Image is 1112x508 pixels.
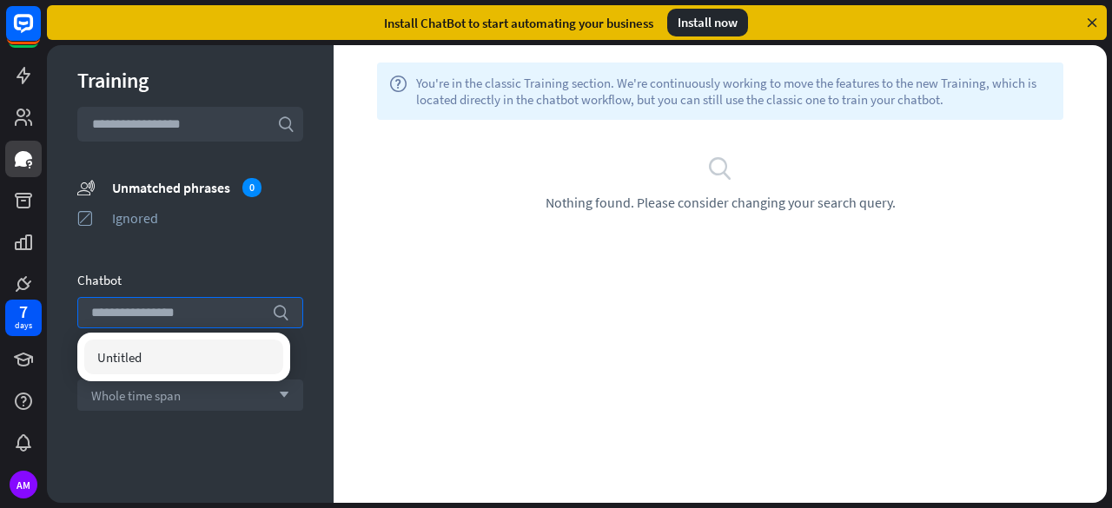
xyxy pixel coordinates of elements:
span: You're in the classic Training section. We're continuously working to move the features to the ne... [416,75,1051,108]
div: Install ChatBot to start automating your business [384,15,653,31]
div: Chatbot [77,272,303,288]
i: arrow_down [270,390,289,400]
div: Ignored [112,209,303,227]
div: Install now [667,9,748,36]
div: AM [10,471,37,498]
i: search [272,304,289,321]
span: Whole time span [91,387,181,404]
div: Training [77,67,303,94]
a: 7 days [5,300,42,336]
i: search [277,115,295,133]
i: unmatched_phrases [77,178,95,196]
div: Unmatched phrases [112,178,303,197]
button: Open LiveChat chat widget [14,7,66,59]
div: 7 [19,304,28,320]
i: search [707,155,733,181]
i: ignored [77,209,95,227]
div: 0 [242,178,261,197]
i: help [389,75,407,108]
span: Nothing found. Please consider changing your search query. [546,194,896,211]
span: Untitled [97,349,142,366]
div: days [15,320,32,332]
